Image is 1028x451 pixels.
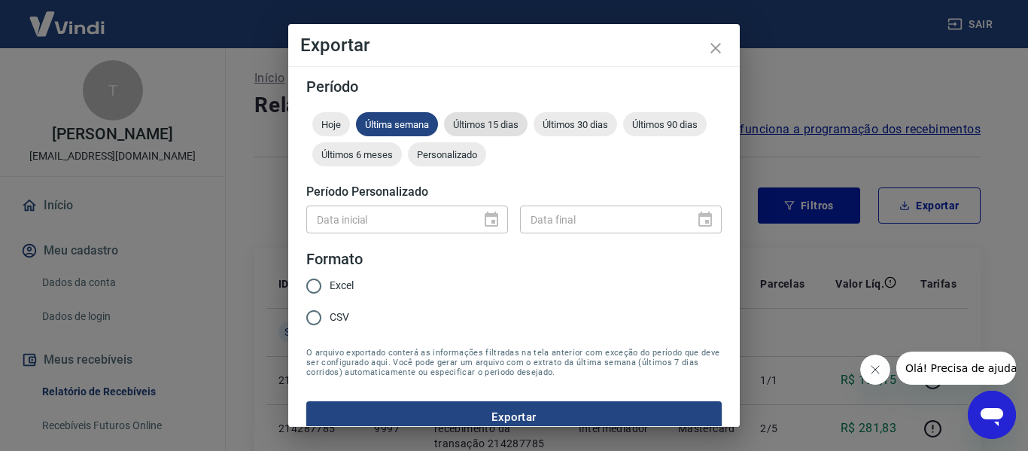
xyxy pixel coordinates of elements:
[306,248,363,270] legend: Formato
[444,119,528,130] span: Últimos 15 dias
[623,119,707,130] span: Últimos 90 dias
[330,309,349,325] span: CSV
[330,278,354,294] span: Excel
[9,11,126,23] span: Olá! Precisa de ajuda?
[300,36,728,54] h4: Exportar
[312,119,350,130] span: Hoje
[698,30,734,66] button: close
[968,391,1016,439] iframe: Botão para abrir a janela de mensagens
[306,206,470,233] input: DD/MM/YYYY
[306,401,722,433] button: Exportar
[408,149,486,160] span: Personalizado
[306,348,722,377] span: O arquivo exportado conterá as informações filtradas na tela anterior com exceção do período que ...
[306,184,722,200] h5: Período Personalizado
[860,355,890,385] iframe: Fechar mensagem
[520,206,684,233] input: DD/MM/YYYY
[356,112,438,136] div: Última semana
[444,112,528,136] div: Últimos 15 dias
[623,112,707,136] div: Últimos 90 dias
[896,352,1016,385] iframe: Mensagem da empresa
[306,79,722,94] h5: Período
[312,142,402,166] div: Últimos 6 meses
[356,119,438,130] span: Última semana
[312,149,402,160] span: Últimos 6 meses
[312,112,350,136] div: Hoje
[534,112,617,136] div: Últimos 30 dias
[534,119,617,130] span: Últimos 30 dias
[408,142,486,166] div: Personalizado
